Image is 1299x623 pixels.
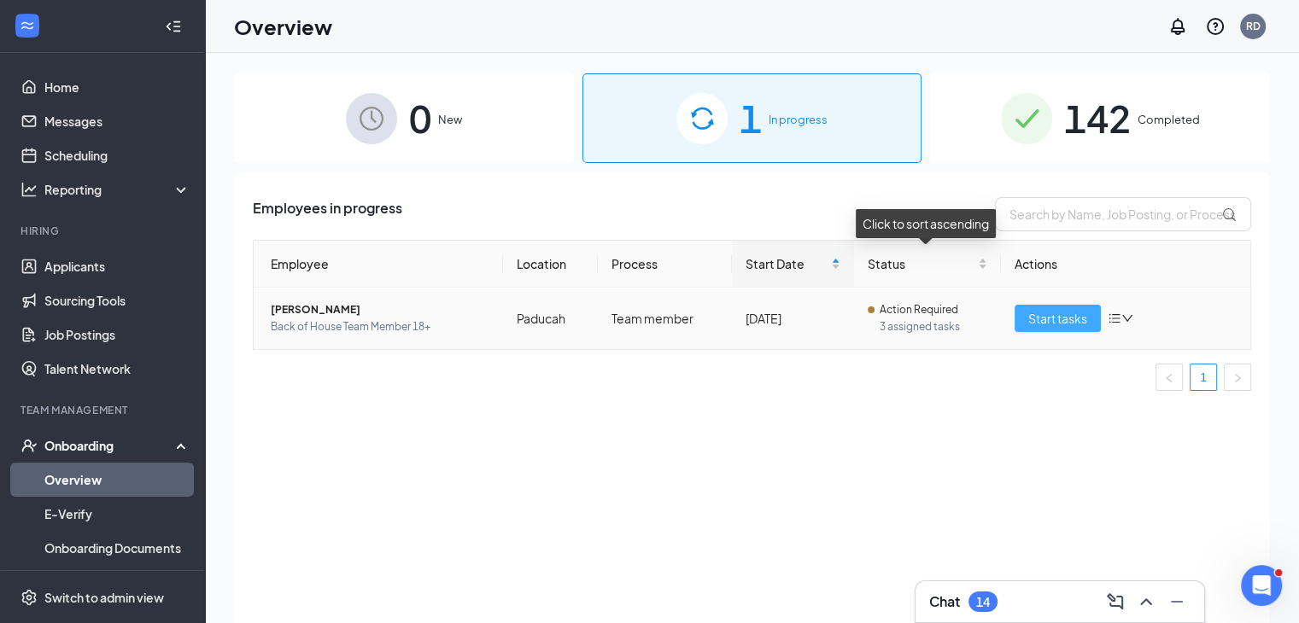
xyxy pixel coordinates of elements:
li: 1 [1190,364,1217,391]
span: 142 [1064,89,1131,148]
span: Status [868,254,974,273]
td: Paducah [503,288,598,349]
h3: Chat [929,592,960,611]
a: Onboarding Documents [44,531,190,565]
a: E-Verify [44,497,190,531]
svg: Analysis [20,181,38,198]
svg: Collapse [165,18,182,35]
span: Start Date [746,254,828,273]
th: Status [854,241,1001,288]
button: Minimize [1163,588,1191,615]
a: Activity log [44,565,190,599]
span: Action Required [880,301,958,318]
a: Home [44,70,190,104]
iframe: Intercom live chat [1241,565,1282,606]
div: Team Management [20,403,187,417]
a: Overview [44,463,190,497]
th: Actions [1001,241,1250,288]
span: 1 [740,89,762,148]
button: ComposeMessage [1102,588,1129,615]
button: right [1224,364,1251,391]
div: Switch to admin view [44,589,164,606]
li: Next Page [1224,364,1251,391]
div: 14 [976,595,990,609]
svg: ComposeMessage [1105,591,1126,612]
th: Process [598,241,733,288]
span: 0 [409,89,431,148]
svg: Minimize [1167,591,1187,612]
svg: Settings [20,589,38,606]
span: 3 assigned tasks [880,318,987,335]
button: Start tasks [1015,305,1101,332]
div: [DATE] [746,309,840,328]
svg: WorkstreamLogo [19,17,36,34]
a: Messages [44,104,190,138]
span: bars [1108,311,1121,325]
span: down [1121,312,1133,324]
svg: ChevronUp [1136,591,1156,612]
th: Location [503,241,598,288]
button: left [1156,364,1183,391]
a: 1 [1191,364,1216,390]
span: Completed [1138,111,1200,128]
a: Job Postings [44,317,190,352]
span: New [438,111,462,128]
svg: UserCheck [20,437,38,454]
td: Team member [598,288,733,349]
span: [PERSON_NAME] [271,301,489,318]
input: Search by Name, Job Posting, or Process [995,197,1251,231]
li: Previous Page [1156,364,1183,391]
span: Back of House Team Member 18+ [271,318,489,335]
div: Onboarding [44,437,176,454]
div: Hiring [20,224,187,238]
span: In progress [769,111,828,128]
div: RD [1246,19,1261,33]
div: Reporting [44,181,191,198]
span: Employees in progress [253,197,402,231]
span: Start tasks [1028,309,1087,328]
a: Sourcing Tools [44,283,190,317]
button: ChevronUp [1132,588,1160,615]
a: Scheduling [44,138,190,172]
span: left [1164,373,1174,383]
div: Click to sort ascending [856,209,996,238]
a: Talent Network [44,352,190,386]
span: right [1232,373,1243,383]
th: Employee [254,241,503,288]
svg: QuestionInfo [1205,16,1226,37]
h1: Overview [234,12,332,41]
svg: Notifications [1167,16,1188,37]
a: Applicants [44,249,190,283]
